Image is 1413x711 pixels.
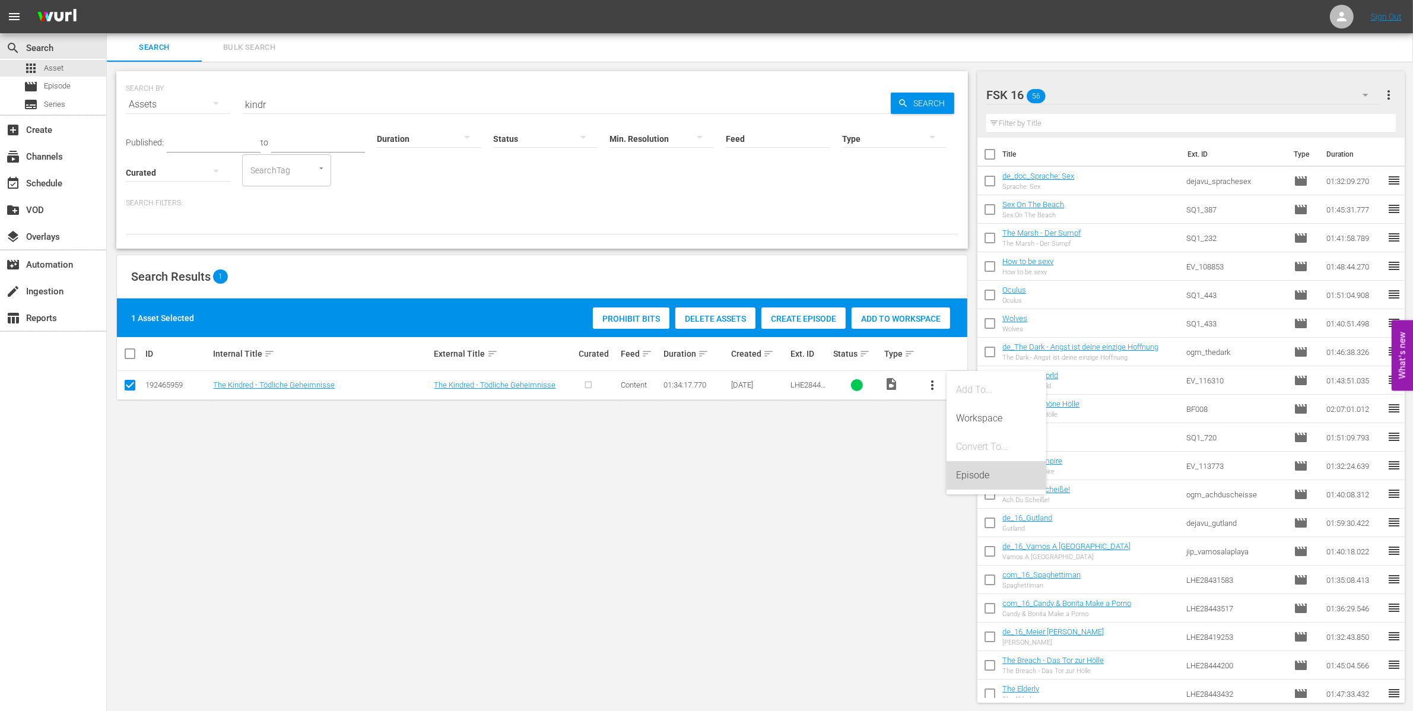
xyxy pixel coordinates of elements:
[44,99,65,110] span: Series
[1182,395,1289,423] td: BF008
[1392,320,1413,391] button: Open Feedback Widget
[1382,88,1396,102] span: more_vert
[6,176,20,191] span: Schedule
[1322,423,1387,452] td: 01:51:09.793
[1182,366,1289,395] td: EV_116310
[1294,373,1308,388] span: Episode
[434,380,556,389] a: The Kindred - Tödliche Geheimnisse
[1294,202,1308,217] span: Episode
[1294,687,1308,701] span: Episode
[126,198,958,208] p: Search Filters:
[1182,224,1289,252] td: SQ1_232
[1294,231,1308,245] span: Episode
[642,348,652,359] span: sort
[145,380,209,389] div: 192465959
[1180,138,1287,171] th: Ext. ID
[1182,309,1289,338] td: SQ1_433
[1002,684,1039,693] a: The Elderly
[126,88,230,121] div: Assets
[1002,183,1074,191] div: Sprache: Sex
[316,163,327,174] button: Open
[1387,259,1401,273] span: reorder
[884,377,898,391] span: Video
[1322,395,1387,423] td: 02:07:01.012
[593,307,669,329] button: Prohibit Bits
[1294,601,1308,615] span: Episode
[1002,667,1104,675] div: The Breach - Das Tor zur Hölle
[1387,230,1401,245] span: reorder
[6,230,20,244] span: Overlays
[1322,537,1387,566] td: 01:40:18.022
[956,433,1037,461] div: Convert To...
[621,380,647,389] span: Content
[833,347,881,361] div: Status
[1382,81,1396,109] button: more_vert
[1387,487,1401,501] span: reorder
[1294,544,1308,558] span: Episode
[1002,297,1026,304] div: Oculus
[852,307,950,329] button: Add to Workspace
[1287,138,1319,171] th: Type
[1319,138,1390,171] th: Duration
[1002,599,1131,608] a: com_16_Candy & Bonita Make a Porno
[663,380,728,389] div: 01:34:17.770
[1387,287,1401,301] span: reorder
[1002,314,1027,323] a: Wolves
[1002,696,1039,703] div: The Elderly
[1322,309,1387,338] td: 01:40:51.498
[44,62,63,74] span: Asset
[1322,594,1387,623] td: 01:36:29.546
[1322,338,1387,366] td: 01:46:38.326
[763,348,774,359] span: sort
[114,41,195,55] span: Search
[1182,281,1289,309] td: SQ1_443
[1002,342,1158,351] a: de_The Dark - Angst ist deine einzige Hoffnung
[1387,515,1401,529] span: reorder
[859,348,870,359] span: sort
[1294,630,1308,644] span: Episode
[1182,680,1289,708] td: LHE28443432
[1387,686,1401,700] span: reorder
[1387,572,1401,586] span: reorder
[1182,167,1289,195] td: dejavu_sprachesex
[1387,430,1401,444] span: reorder
[1322,566,1387,594] td: 01:35:08.413
[264,348,275,359] span: sort
[6,150,20,164] span: Channels
[6,203,20,217] span: VOD
[24,61,38,75] span: Asset
[7,9,21,24] span: menu
[1182,195,1289,224] td: SQ1_387
[698,348,709,359] span: sort
[6,284,20,299] span: Ingestion
[1294,516,1308,530] span: Episode
[131,312,194,324] div: 1 Asset Selected
[1002,525,1052,532] div: Gutland
[1294,259,1308,274] span: Episode
[213,269,228,284] span: 1
[1182,623,1289,651] td: LHE28419253
[1387,401,1401,415] span: reorder
[675,314,755,323] span: Delete Assets
[44,80,71,92] span: Episode
[1002,200,1064,209] a: Sex On The Beach
[1002,172,1074,180] a: de_doc_Sprache: Sex
[1002,138,1180,171] th: Title
[1322,224,1387,252] td: 01:41:58.789
[1002,656,1104,665] a: The Breach - Das Tor zur Hölle
[1322,452,1387,480] td: 01:32:24.639
[261,138,268,147] span: to
[1322,366,1387,395] td: 01:43:51.035
[1322,651,1387,680] td: 01:45:04.566
[24,80,38,94] span: Episode
[1182,338,1289,366] td: ogm_thedark
[761,314,846,323] span: Create Episode
[6,258,20,272] span: Automation
[145,349,209,358] div: ID
[1387,658,1401,672] span: reorder
[1002,553,1131,561] div: Vamos A [GEOGRAPHIC_DATA]
[1182,566,1289,594] td: LHE28431583
[1002,542,1131,551] a: de_16_Vamos A [GEOGRAPHIC_DATA]
[1294,573,1308,587] span: Episode
[791,349,830,358] div: Ext. ID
